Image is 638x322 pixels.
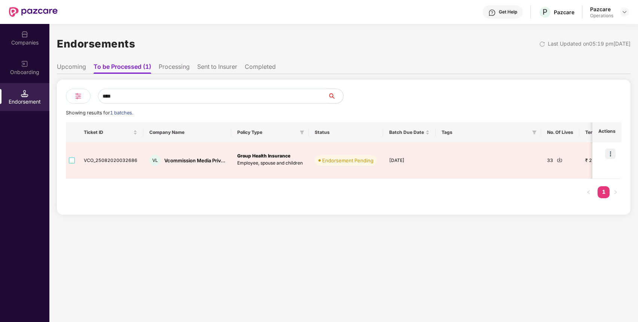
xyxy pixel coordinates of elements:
[610,186,622,198] li: Next Page
[531,128,538,137] span: filter
[309,122,383,142] th: Status
[237,153,290,159] b: Group Health Insurance
[442,129,529,135] span: Tags
[548,40,631,48] div: Last Updated on 05:19 pm[DATE]
[383,122,436,142] th: Batch Due Date
[66,110,133,116] span: Showing results for
[583,186,595,198] li: Previous Page
[237,160,303,167] p: Employee, spouse and children
[197,63,237,74] li: Sent to Insurer
[389,129,424,135] span: Batch Due Date
[57,36,135,52] h1: Endorsements
[541,122,579,142] th: No. Of Lives
[499,9,517,15] div: Get Help
[74,92,83,101] img: svg+xml;base64,PHN2ZyB4bWxucz0iaHR0cDovL3d3dy53My5vcmcvMjAwMC9zdmciIHdpZHRoPSIyNCIgaGVpZ2h0PSIyNC...
[21,90,28,97] img: svg+xml;base64,PHN2ZyB3aWR0aD0iMTQuNSIgaGVpZ2h0PSIxNC41IiB2aWV3Qm94PSIwIDAgMTYgMTYiIGZpbGw9Im5vbm...
[586,190,591,194] span: left
[328,93,343,99] span: search
[9,7,58,17] img: New Pazcare Logo
[583,186,595,198] button: left
[78,142,143,179] td: VCO_25082020032686
[605,148,616,159] img: icon
[610,186,622,198] button: right
[164,157,225,164] div: Vcommission Media Priv...
[322,157,373,164] div: Endorsement Pending
[488,9,496,16] img: svg+xml;base64,PHN2ZyBpZD0iSGVscC0zMngzMiIgeG1sbnM9Imh0dHA6Ly93d3cudzMub3JnLzIwMDAvc3ZnIiB3aWR0aD...
[78,122,143,142] th: Ticket ID
[543,7,547,16] span: P
[143,122,231,142] th: Company Name
[57,63,86,74] li: Upcoming
[84,129,132,135] span: Ticket ID
[590,13,613,19] div: Operations
[94,63,151,74] li: To be Processed (1)
[613,190,618,194] span: right
[383,142,436,179] td: [DATE]
[328,89,344,104] button: search
[300,130,304,135] span: filter
[532,130,537,135] span: filter
[110,110,133,116] span: 1 batches.
[590,6,613,13] div: Pazcare
[21,60,28,68] img: svg+xml;base64,PHN2ZyB3aWR0aD0iMjAiIGhlaWdodD0iMjAiIHZpZXdCb3g9IjAgMCAyMCAyMCIgZmlsbD0ibm9uZSIgeG...
[557,157,562,163] img: svg+xml;base64,PHN2ZyBpZD0iRG93bmxvYWQtMjR4MjQiIHhtbG5zPSJodHRwOi8vd3d3LnczLm9yZy8yMDAwL3N2ZyIgd2...
[592,122,622,142] th: Actions
[554,9,574,16] div: Pazcare
[237,129,297,135] span: Policy Type
[149,155,161,166] div: VL
[539,41,545,47] img: svg+xml;base64,PHN2ZyBpZD0iUmVsb2FkLTMyeDMyIiB4bWxucz0iaHR0cDovL3d3dy53My5vcmcvMjAwMC9zdmciIHdpZH...
[622,9,628,15] img: svg+xml;base64,PHN2ZyBpZD0iRHJvcGRvd24tMzJ4MzIiIHhtbG5zPSJodHRwOi8vd3d3LnczLm9yZy8yMDAwL3N2ZyIgd2...
[159,63,190,74] li: Processing
[547,157,573,164] div: 33
[598,186,610,197] a: 1
[298,128,306,137] span: filter
[21,31,28,38] img: svg+xml;base64,PHN2ZyBpZD0iQ29tcGFuaWVzIiB4bWxucz0iaHR0cDovL3d3dy53My5vcmcvMjAwMC9zdmciIHdpZHRoPS...
[245,63,276,74] li: Completed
